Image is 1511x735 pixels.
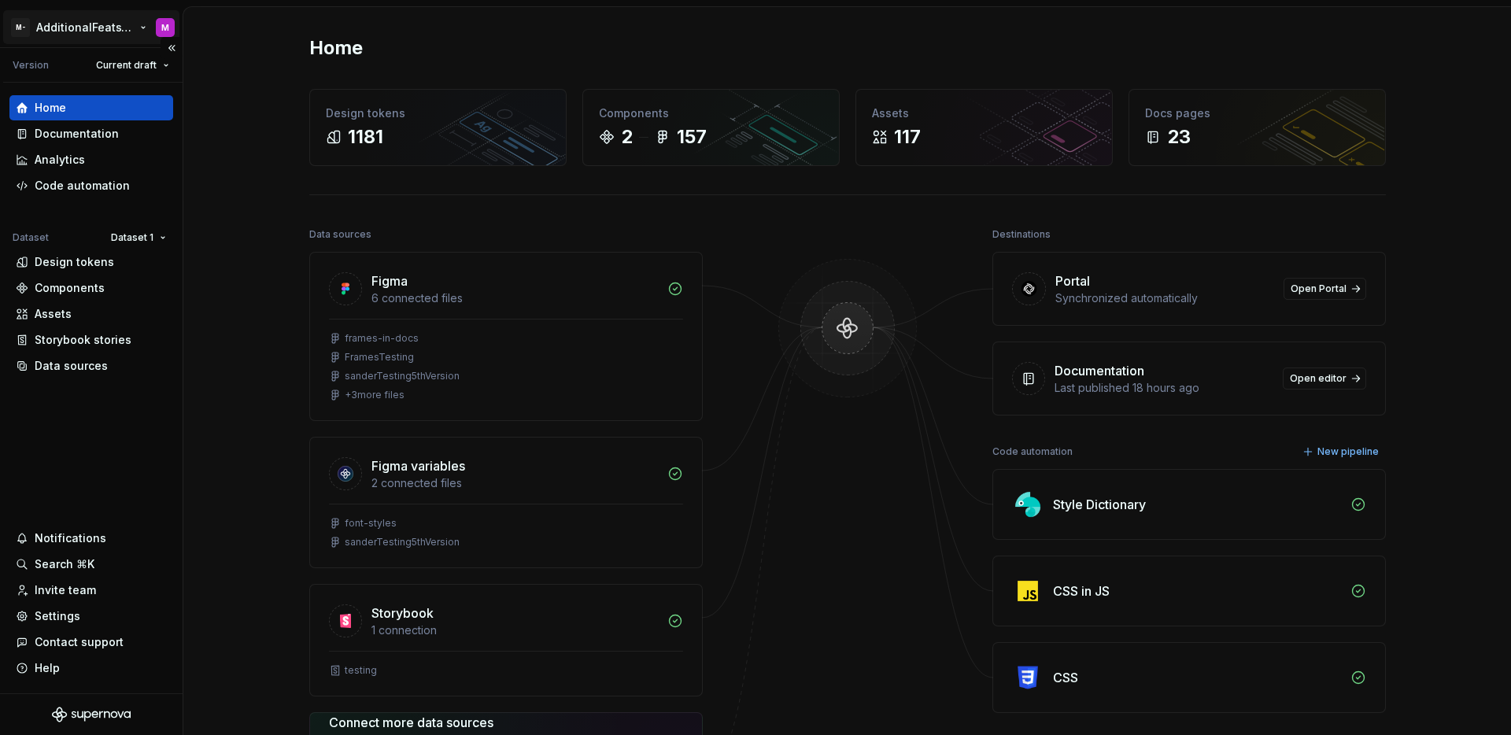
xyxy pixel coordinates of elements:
[1290,372,1347,385] span: Open editor
[13,59,49,72] div: Version
[345,389,405,401] div: + 3 more files
[894,124,921,150] div: 117
[35,608,80,624] div: Settings
[677,124,707,150] div: 157
[1317,445,1379,458] span: New pipeline
[9,121,173,146] a: Documentation
[9,552,173,577] button: Search ⌘K
[9,327,173,353] a: Storybook stories
[1055,290,1274,306] div: Synchronized automatically
[3,10,179,44] button: M-AdditionalFeatsTestM
[35,634,124,650] div: Contact support
[599,105,823,121] div: Components
[9,173,173,198] a: Code automation
[371,456,465,475] div: Figma variables
[9,95,173,120] a: Home
[992,441,1073,463] div: Code automation
[35,100,66,116] div: Home
[9,301,173,327] a: Assets
[35,582,96,598] div: Invite team
[345,370,460,382] div: sanderTesting5thVersion
[9,604,173,629] a: Settings
[11,18,30,37] div: M-
[9,249,173,275] a: Design tokens
[111,231,153,244] span: Dataset 1
[1291,283,1347,295] span: Open Portal
[371,475,658,491] div: 2 connected files
[326,105,550,121] div: Design tokens
[345,332,419,345] div: frames-in-docs
[35,254,114,270] div: Design tokens
[52,707,131,722] svg: Supernova Logo
[309,584,703,696] a: Storybook1 connectiontesting
[1055,361,1144,380] div: Documentation
[348,124,383,150] div: 1181
[872,105,1096,121] div: Assets
[1283,367,1366,390] a: Open editor
[161,21,169,34] div: M
[855,89,1113,166] a: Assets117
[309,252,703,421] a: Figma6 connected filesframes-in-docsFramesTestingsanderTesting5thVersion+3more files
[35,178,130,194] div: Code automation
[35,332,131,348] div: Storybook stories
[9,526,173,551] button: Notifications
[9,630,173,655] button: Contact support
[1298,441,1386,463] button: New pipeline
[345,351,414,364] div: FramesTesting
[329,713,550,732] div: Connect more data sources
[36,20,137,35] div: AdditionalFeatsTest
[9,147,173,172] a: Analytics
[582,89,840,166] a: Components2157
[309,89,567,166] a: Design tokens1181
[345,664,377,677] div: testing
[13,231,49,244] div: Dataset
[96,59,157,72] span: Current draft
[371,290,658,306] div: 6 connected files
[309,223,371,246] div: Data sources
[371,622,658,638] div: 1 connection
[35,556,94,572] div: Search ⌘K
[371,604,434,622] div: Storybook
[35,280,105,296] div: Components
[35,358,108,374] div: Data sources
[992,223,1051,246] div: Destinations
[1167,124,1191,150] div: 23
[9,353,173,379] a: Data sources
[1055,271,1090,290] div: Portal
[1055,380,1273,396] div: Last published 18 hours ago
[1053,582,1110,600] div: CSS in JS
[161,37,183,59] button: Collapse sidebar
[309,35,363,61] h2: Home
[309,437,703,568] a: Figma variables2 connected filesfont-stylessanderTesting5thVersion
[35,152,85,168] div: Analytics
[9,578,173,603] a: Invite team
[1053,495,1146,514] div: Style Dictionary
[1053,668,1078,687] div: CSS
[1145,105,1369,121] div: Docs pages
[345,536,460,548] div: sanderTesting5thVersion
[9,275,173,301] a: Components
[1284,278,1366,300] a: Open Portal
[1129,89,1386,166] a: Docs pages23
[345,517,397,530] div: font-styles
[621,124,633,150] div: 2
[9,656,173,681] button: Help
[89,54,176,76] button: Current draft
[104,227,173,249] button: Dataset 1
[371,271,408,290] div: Figma
[35,126,119,142] div: Documentation
[35,660,60,676] div: Help
[35,306,72,322] div: Assets
[35,530,106,546] div: Notifications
